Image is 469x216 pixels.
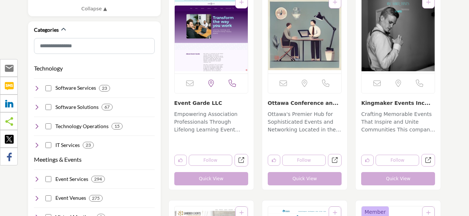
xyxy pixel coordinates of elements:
button: Follow [376,155,419,166]
a: Add To List [239,210,244,216]
a: Kingmaker Events Inc... [361,100,430,106]
div: 15 Results For Technology Operations [112,123,123,130]
input: Select Software Solutions checkbox [45,104,51,110]
span: Member [364,208,386,216]
b: 23 [86,143,91,148]
p: Empowering Association Professionals Through Lifelong Learning Event Garde is a professional deve... [174,110,248,135]
div: 67 Results For Software Solutions [102,104,113,110]
input: Select Event Venues checkbox [45,195,51,201]
b: 275 [92,196,100,201]
a: Empowering Association Professionals Through Lifelong Learning Event Garde is a professional deve... [174,109,248,135]
a: Ottawa's Premier Hub for Sophisticated Events and Networking Located in the heart of [GEOGRAPHIC_... [268,109,342,135]
input: Search Category [34,38,155,54]
a: Event Garde LLC [174,100,222,106]
h4: Technology Operations: Services for managing technology operations [55,123,109,130]
div: 294 Results For Event Services [91,176,105,182]
button: Like listing [174,155,187,166]
button: Quick View [174,172,248,185]
p: Ottawa's Premier Hub for Sophisticated Events and Networking Located in the heart of [GEOGRAPHIC_... [268,110,342,135]
a: Ottawa Conference an... [268,100,339,106]
button: Meetings & Events [34,155,82,164]
div: 23 Results For Software Services [99,85,110,92]
button: Follow [282,155,326,166]
b: 23 [102,86,107,91]
a: Add To List [333,210,337,216]
input: Select Technology Operations checkbox [45,123,51,129]
a: Open event-garde-llc in new tab [234,154,248,167]
a: Open ottawa-conference-and-event-centre in new tab [328,154,342,167]
div: 23 Results For IT Services [83,142,94,148]
b: 15 [114,124,120,129]
input: Select Event Services checkbox [45,176,51,182]
h4: IT Services: IT services and support [55,141,80,149]
h3: Kingmaker Events Inc. [361,99,435,107]
h4: Event Venues: Venues for hosting events [55,194,86,202]
a: Add To List [426,210,431,216]
h3: Ottawa Conference and Event Centre [268,99,342,107]
h4: Event Services: Comprehensive event management services [55,175,88,183]
h3: Event Garde LLC [174,99,248,107]
button: Like listing [268,155,280,166]
b: 67 [105,104,110,110]
button: Quick View [361,172,435,185]
div: 275 Results For Event Venues [89,195,103,202]
h2: Categories [34,26,59,34]
button: Quick View [268,172,342,185]
p: Crafting Memorable Events That Inspire and Unite Communities This company specializes in developi... [361,110,435,135]
b: 294 [94,176,102,182]
input: Select Software Services checkbox [45,85,51,91]
h4: Software Services: Software development and support services [55,84,96,92]
a: Crafting Memorable Events That Inspire and Unite Communities This company specializes in developi... [361,109,435,135]
a: Open kingmaker-events-inc in new tab [421,154,435,167]
input: Select IT Services checkbox [45,142,51,148]
h4: Software Solutions: Software solutions and applications [55,103,99,111]
button: Follow [189,155,232,166]
button: Like listing [361,155,374,166]
a: Collapse ▲ [34,5,155,13]
button: Technology [34,64,63,73]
